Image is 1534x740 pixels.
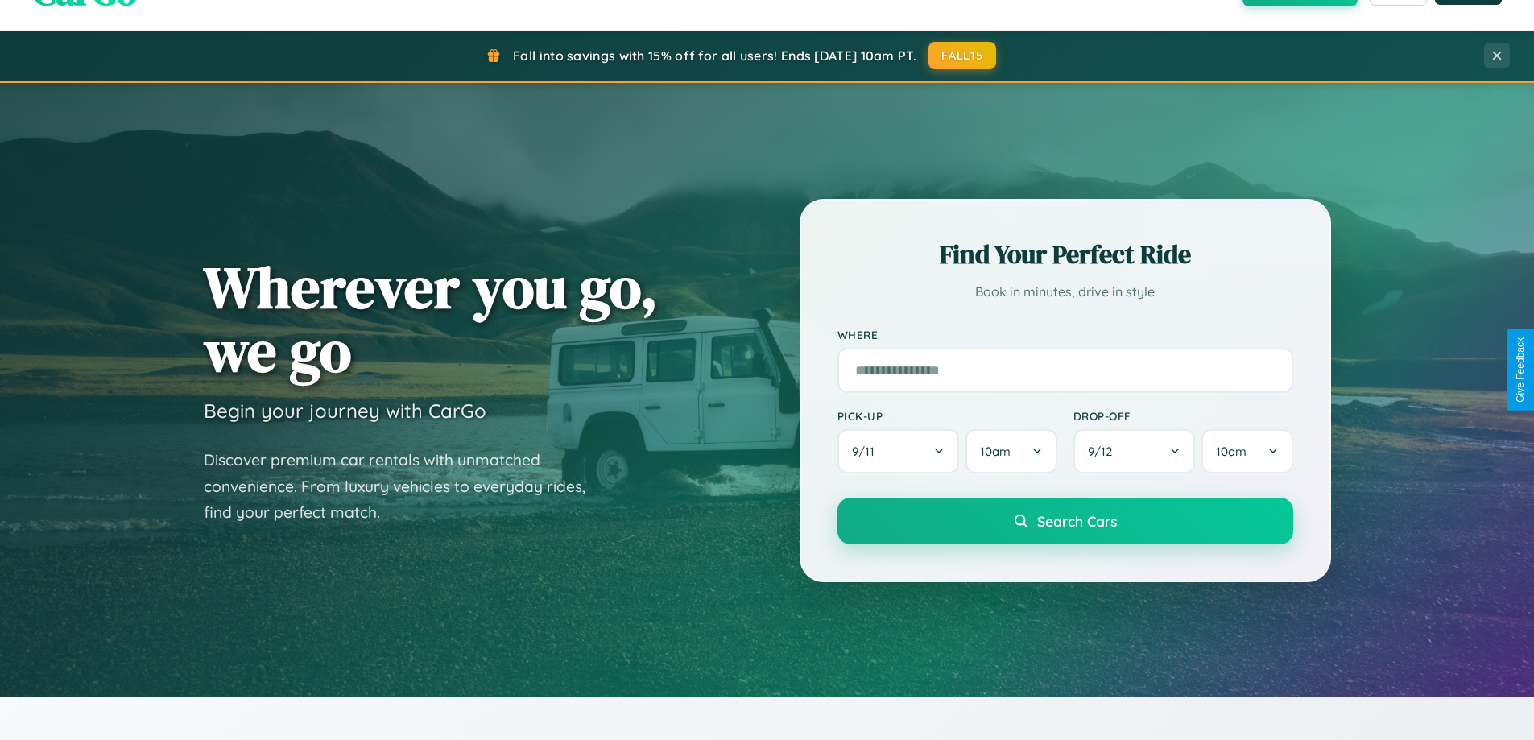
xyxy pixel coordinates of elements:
span: 10am [1216,444,1247,459]
h3: Begin your journey with CarGo [204,399,486,423]
h2: Find Your Perfect Ride [837,237,1293,272]
span: 9 / 11 [852,444,883,459]
label: Pick-up [837,409,1057,423]
span: Fall into savings with 15% off for all users! Ends [DATE] 10am PT. [513,48,916,64]
button: FALL15 [928,42,996,69]
label: Drop-off [1073,409,1293,423]
span: 9 / 12 [1088,444,1120,459]
h1: Wherever you go, we go [204,255,658,382]
button: 9/11 [837,429,960,473]
span: 10am [980,444,1011,459]
div: Give Feedback [1515,337,1526,403]
p: Book in minutes, drive in style [837,280,1293,304]
button: 10am [1201,429,1292,473]
p: Discover premium car rentals with unmatched convenience. From luxury vehicles to everyday rides, ... [204,447,606,526]
button: Search Cars [837,498,1293,544]
label: Where [837,328,1293,341]
button: 9/12 [1073,429,1196,473]
span: Search Cars [1037,512,1117,530]
button: 10am [965,429,1056,473]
